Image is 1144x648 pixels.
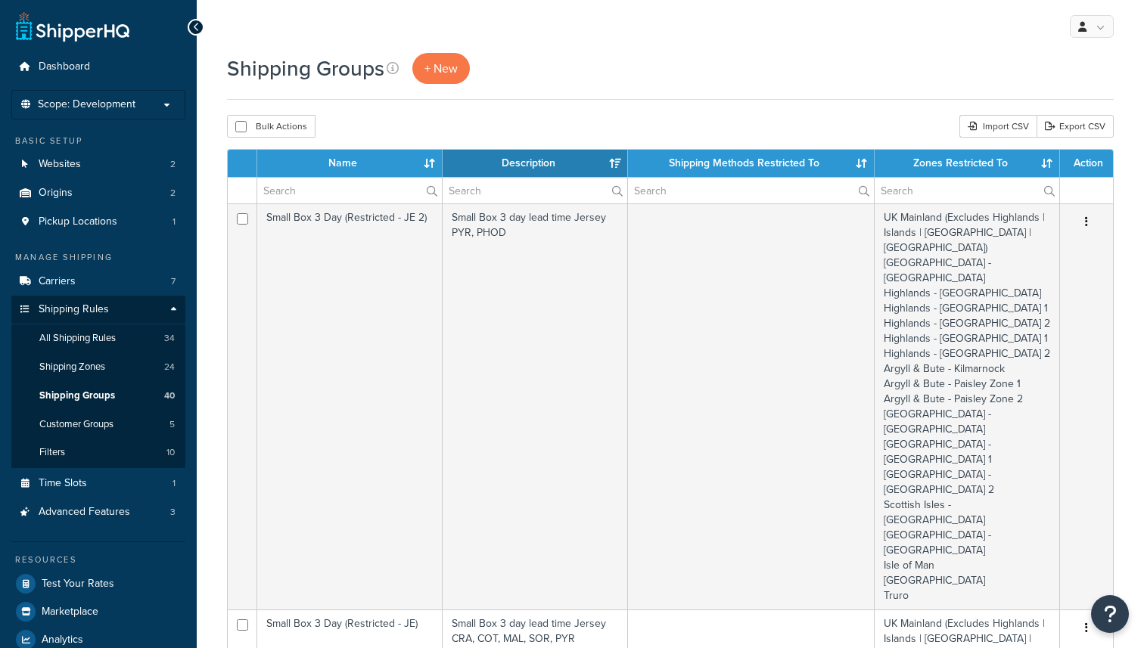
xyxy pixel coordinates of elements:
[39,187,73,200] span: Origins
[170,187,176,200] span: 2
[39,506,130,519] span: Advanced Features
[257,178,442,203] input: Search
[39,303,109,316] span: Shipping Rules
[11,324,185,352] a: All Shipping Rules 34
[11,296,185,468] li: Shipping Rules
[11,179,185,207] li: Origins
[39,477,87,490] span: Time Slots
[875,150,1060,177] th: Zones Restricted To: activate to sort column ascending
[11,382,185,410] a: Shipping Groups 40
[11,598,185,625] a: Marketplace
[11,353,185,381] li: Shipping Zones
[166,446,175,459] span: 10
[39,446,65,459] span: Filters
[443,178,627,203] input: Search
[875,178,1059,203] input: Search
[11,411,185,439] a: Customer Groups 5
[39,418,113,431] span: Customer Groups
[171,275,176,288] span: 7
[257,203,443,609] td: Small Box 3 Day (Restricted - JE 2)
[164,361,175,374] span: 24
[164,332,175,345] span: 34
[11,208,185,236] a: Pickup Locations 1
[1060,150,1113,177] th: Action
[11,470,185,498] li: Time Slots
[628,150,875,177] th: Shipping Methods Restricted To: activate to sort column ascending
[11,411,185,439] li: Customer Groups
[164,389,175,402] span: 40
[11,53,185,81] a: Dashboard
[424,60,458,77] span: + New
[11,268,185,296] li: Carriers
[11,150,185,178] a: Websites 2
[11,268,185,296] a: Carriers 7
[42,634,83,646] span: Analytics
[39,332,116,345] span: All Shipping Rules
[16,11,129,42] a: ShipperHQ Home
[39,275,76,288] span: Carriers
[11,296,185,324] a: Shipping Rules
[42,578,114,591] span: Test Your Rates
[412,53,470,84] a: + New
[11,470,185,498] a: Time Slots 1
[443,150,628,177] th: Description: activate to sort column ascending
[173,215,176,228] span: 1
[11,439,185,467] a: Filters 10
[11,208,185,236] li: Pickup Locations
[39,389,115,402] span: Shipping Groups
[11,439,185,467] li: Filters
[875,203,1060,609] td: UK Mainland (Excludes Highlands | Islands | [GEOGRAPHIC_DATA] | [GEOGRAPHIC_DATA]) [GEOGRAPHIC_DA...
[227,115,316,138] button: Bulk Actions
[1091,595,1129,633] button: Open Resource Center
[11,353,185,381] a: Shipping Zones 24
[39,361,105,374] span: Shipping Zones
[38,98,135,111] span: Scope: Development
[11,150,185,178] li: Websites
[173,477,176,490] span: 1
[257,150,443,177] th: Name: activate to sort column ascending
[11,179,185,207] a: Origins 2
[227,54,384,83] h1: Shipping Groups
[39,158,81,171] span: Websites
[39,215,117,228] span: Pickup Locations
[11,570,185,597] a: Test Your Rates
[11,498,185,526] li: Advanced Features
[11,324,185,352] li: All Shipping Rules
[11,553,185,566] div: Resources
[443,203,628,609] td: Small Box 3 day lead time Jersey PYR, PHOD
[169,418,175,431] span: 5
[628,178,874,203] input: Search
[42,606,98,619] span: Marketplace
[11,498,185,526] a: Advanced Features 3
[11,135,185,147] div: Basic Setup
[170,158,176,171] span: 2
[170,506,176,519] span: 3
[11,382,185,410] li: Shipping Groups
[39,60,90,73] span: Dashboard
[959,115,1037,138] div: Import CSV
[11,251,185,264] div: Manage Shipping
[1037,115,1114,138] a: Export CSV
